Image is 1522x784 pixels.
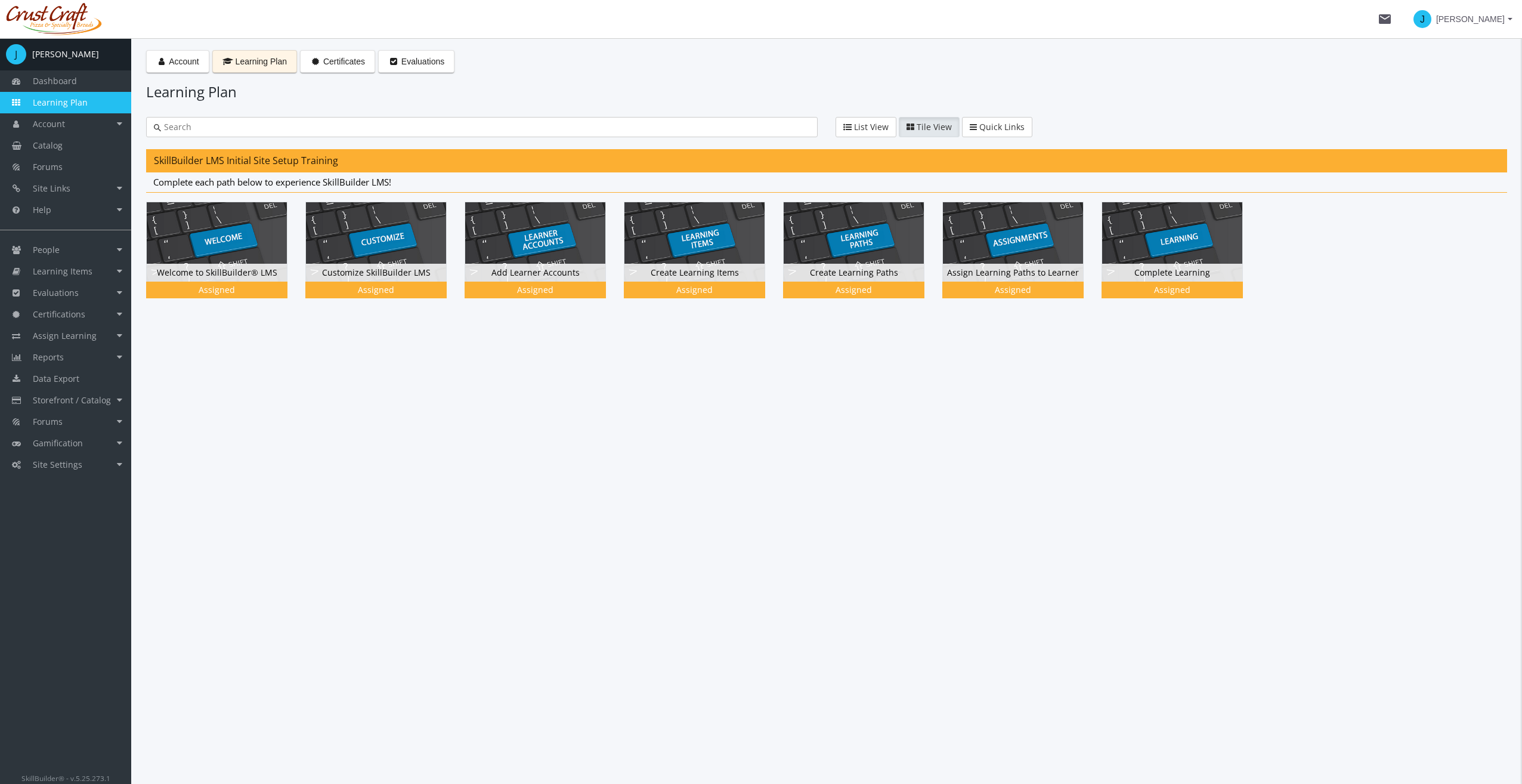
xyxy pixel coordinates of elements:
div: Customize SkillBuilder LMS [306,264,446,282]
div: Assigned [149,284,285,296]
small: SkillBuilder® - v.5.25.273.1 [21,773,110,783]
span: Dashboard [33,75,77,87]
span: SkillBuilder LMS Initial Site Setup Training [154,154,338,167]
span: Assign Learning [33,330,97,341]
div: Customize SkillBuilder LMS [305,202,465,316]
mat-icon: mail [1378,12,1392,26]
span: People [33,244,60,255]
span: Complete each path below to experience SkillBuilder LMS! [153,176,391,188]
div: [PERSON_NAME] [32,48,99,60]
div: Complete Learning [1102,264,1242,282]
div: Assign Learning Paths to Learner [943,264,1083,282]
span: Site Links [33,183,70,194]
div: Add Learner Accounts [465,202,624,316]
div: Welcome to SkillBuilder® LMS [146,202,305,316]
div: Assigned [945,284,1081,296]
span: Catalog [33,140,63,151]
h1: Learning Plan [146,82,1507,102]
i: Certificates [310,57,321,66]
span: Forums [33,161,63,172]
span: [PERSON_NAME] [1436,8,1505,30]
div: Assigned [1104,284,1241,296]
div: Create Learning Paths [783,202,942,316]
div: Create Learning Items [624,202,783,316]
span: Account [169,57,199,66]
button: Certificates [300,50,375,73]
button: Account [146,50,209,73]
input: Search [161,121,810,133]
span: Evaluations [401,57,444,66]
span: Evaluations [33,287,79,298]
div: Assign Learning Paths to Learner [942,202,1102,316]
span: Gamification [33,437,83,449]
div: Welcome to SkillBuilder® LMS [147,264,287,282]
span: Certifications [33,308,85,320]
span: List View [854,121,889,132]
span: Data Export [33,373,79,384]
div: Assigned [626,284,763,296]
button: Learning Plan [212,50,297,73]
span: Help [33,204,51,215]
div: Assigned [785,284,922,296]
span: Learning Items [33,266,92,277]
span: Learning Plan [33,97,88,108]
span: Tile View [917,121,952,132]
span: Site Settings [33,459,82,470]
button: Evaluations [378,50,454,73]
div: Assigned [308,284,444,296]
span: Certificates [323,57,365,66]
span: Forums [33,416,63,427]
div: Add Learner Accounts [465,264,605,282]
i: Evaluations [388,57,399,66]
div: Complete Learning [1102,202,1261,316]
i: Learning Plan [222,57,233,66]
span: Quick Links [979,121,1025,132]
span: Learning Plan [236,57,287,66]
span: Account [33,118,65,129]
div: Create Learning Items [624,264,765,282]
span: Reports [33,351,64,363]
span: J [1413,10,1431,28]
i: Account [156,57,167,66]
div: Create Learning Paths [784,264,924,282]
span: J [6,44,26,64]
div: Assigned [467,284,604,296]
span: Storefront / Catalog [33,394,111,406]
